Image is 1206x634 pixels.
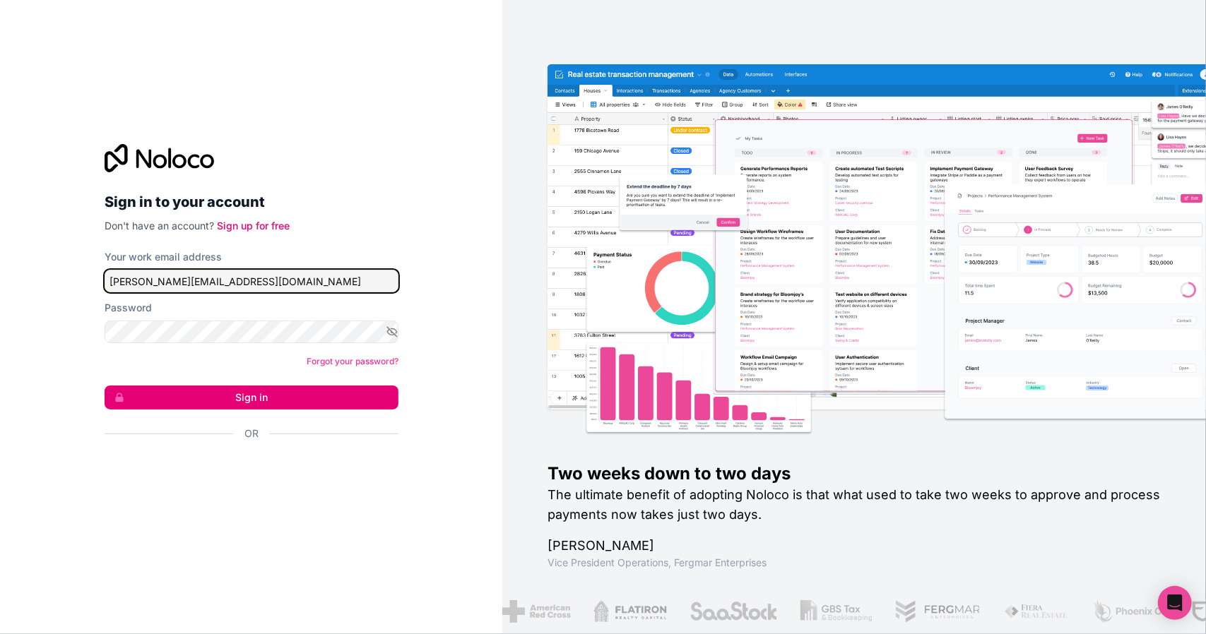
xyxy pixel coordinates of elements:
[217,220,290,232] a: Sign up for free
[97,456,394,487] iframe: Sign in with Google Button
[307,356,398,366] a: Forgot your password?
[548,485,1161,525] h2: The ultimate benefit of adopting Noloco is that what used to take two weeks to approve and proces...
[105,270,398,292] input: Email address
[244,426,259,441] span: Or
[105,321,398,343] input: Password
[1003,600,1070,623] img: /assets/fiera-fwj2N5v4.png
[105,220,214,232] span: Don't have an account?
[548,536,1161,556] h1: [PERSON_NAME]
[895,600,981,623] img: /assets/fergmar-CudnrXN5.png
[548,556,1161,570] h1: Vice President Operations , Fergmar Enterprises
[800,600,873,623] img: /assets/gbstax-C-GtDUiK.png
[105,385,398,409] button: Sign in
[105,250,222,264] label: Your work email address
[1158,586,1192,620] div: Open Intercom Messenger
[690,600,779,623] img: /assets/saastock-C6Zbiodz.png
[502,600,571,623] img: /assets/american-red-cross-BAupjrZR.png
[593,600,667,623] img: /assets/flatiron-C8eUkumj.png
[548,462,1161,485] h1: Two weeks down to two days
[105,189,398,215] h2: Sign in to your account
[1092,600,1169,623] img: /assets/phoenix-BREaitsQ.png
[105,301,152,315] label: Password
